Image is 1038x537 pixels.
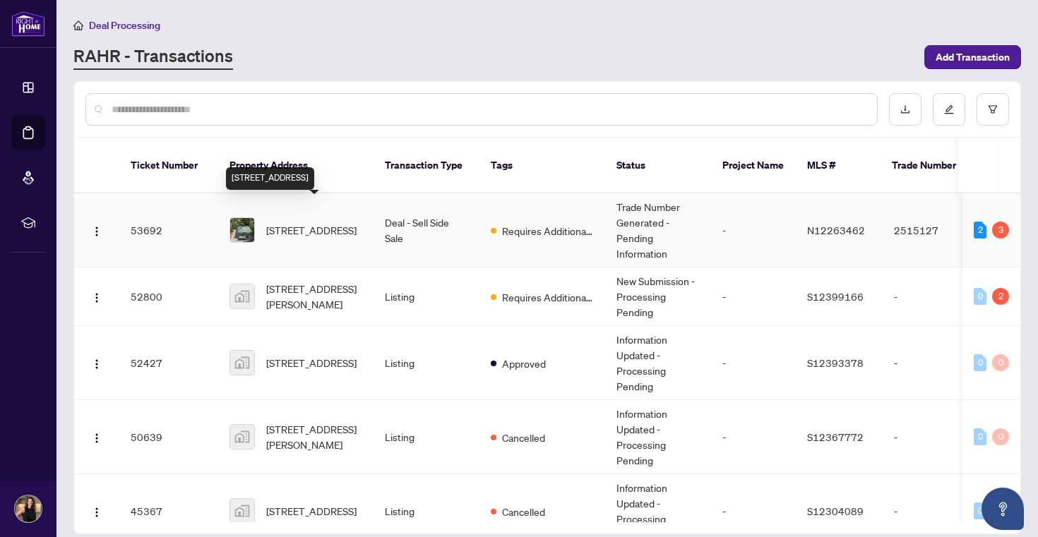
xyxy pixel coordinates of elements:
[374,193,479,267] td: Deal - Sell Side Sale
[230,284,254,308] img: thumbnail-img
[974,288,986,305] div: 0
[230,351,254,375] img: thumbnail-img
[502,430,545,445] span: Cancelled
[85,351,108,374] button: Logo
[91,507,102,518] img: Logo
[988,104,998,114] span: filter
[881,138,979,193] th: Trade Number
[974,354,986,371] div: 0
[992,354,1009,371] div: 0
[91,433,102,444] img: Logo
[982,488,1024,530] button: Open asap
[119,326,218,400] td: 52427
[119,193,218,267] td: 53692
[605,400,711,474] td: Information Updated - Processing Pending
[605,193,711,267] td: Trade Number Generated - Pending Information
[266,503,357,519] span: [STREET_ADDRESS]
[933,93,965,126] button: edit
[374,400,479,474] td: Listing
[502,289,594,305] span: Requires Additional Docs
[230,499,254,523] img: thumbnail-img
[974,502,986,519] div: 0
[266,355,357,370] span: [STREET_ADDRESS]
[992,222,1009,239] div: 3
[711,193,796,267] td: -
[605,326,711,400] td: Information Updated - Processing Pending
[944,104,954,114] span: edit
[936,46,1010,68] span: Add Transaction
[883,267,982,326] td: -
[266,421,362,452] span: [STREET_ADDRESS][PERSON_NAME]
[711,267,796,326] td: -
[91,226,102,237] img: Logo
[711,326,796,400] td: -
[119,400,218,474] td: 50639
[266,281,362,312] span: [STREET_ADDRESS][PERSON_NAME]
[711,400,796,474] td: -
[924,45,1021,69] button: Add Transaction
[711,138,796,193] th: Project Name
[230,425,254,449] img: thumbnail-img
[218,138,374,193] th: Property Address
[605,267,711,326] td: New Submission - Processing Pending
[605,138,711,193] th: Status
[11,11,45,37] img: logo
[900,104,910,114] span: download
[889,93,921,126] button: download
[883,193,982,267] td: 2515127
[374,326,479,400] td: Listing
[796,138,881,193] th: MLS #
[883,400,982,474] td: -
[502,223,594,239] span: Requires Additional Docs
[73,20,83,30] span: home
[91,358,102,370] img: Logo
[883,326,982,400] td: -
[85,500,108,522] button: Logo
[266,222,357,238] span: [STREET_ADDRESS]
[974,428,986,445] div: 0
[119,267,218,326] td: 52800
[85,285,108,308] button: Logo
[807,290,864,303] span: S12399166
[502,504,545,519] span: Cancelled
[807,356,864,369] span: S12393378
[807,505,864,517] span: S12304089
[479,138,605,193] th: Tags
[374,138,479,193] th: Transaction Type
[992,288,1009,305] div: 2
[374,267,479,326] td: Listing
[974,222,986,239] div: 2
[91,292,102,303] img: Logo
[502,356,546,371] span: Approved
[119,138,218,193] th: Ticket Number
[230,218,254,242] img: thumbnail-img
[226,167,314,190] div: [STREET_ADDRESS]
[85,219,108,241] button: Logo
[807,430,864,443] span: S12367772
[807,224,865,236] span: N12263462
[85,426,108,448] button: Logo
[992,428,1009,445] div: 0
[977,93,1009,126] button: filter
[89,19,160,32] span: Deal Processing
[15,495,42,522] img: Profile Icon
[73,44,233,70] a: RAHR - Transactions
